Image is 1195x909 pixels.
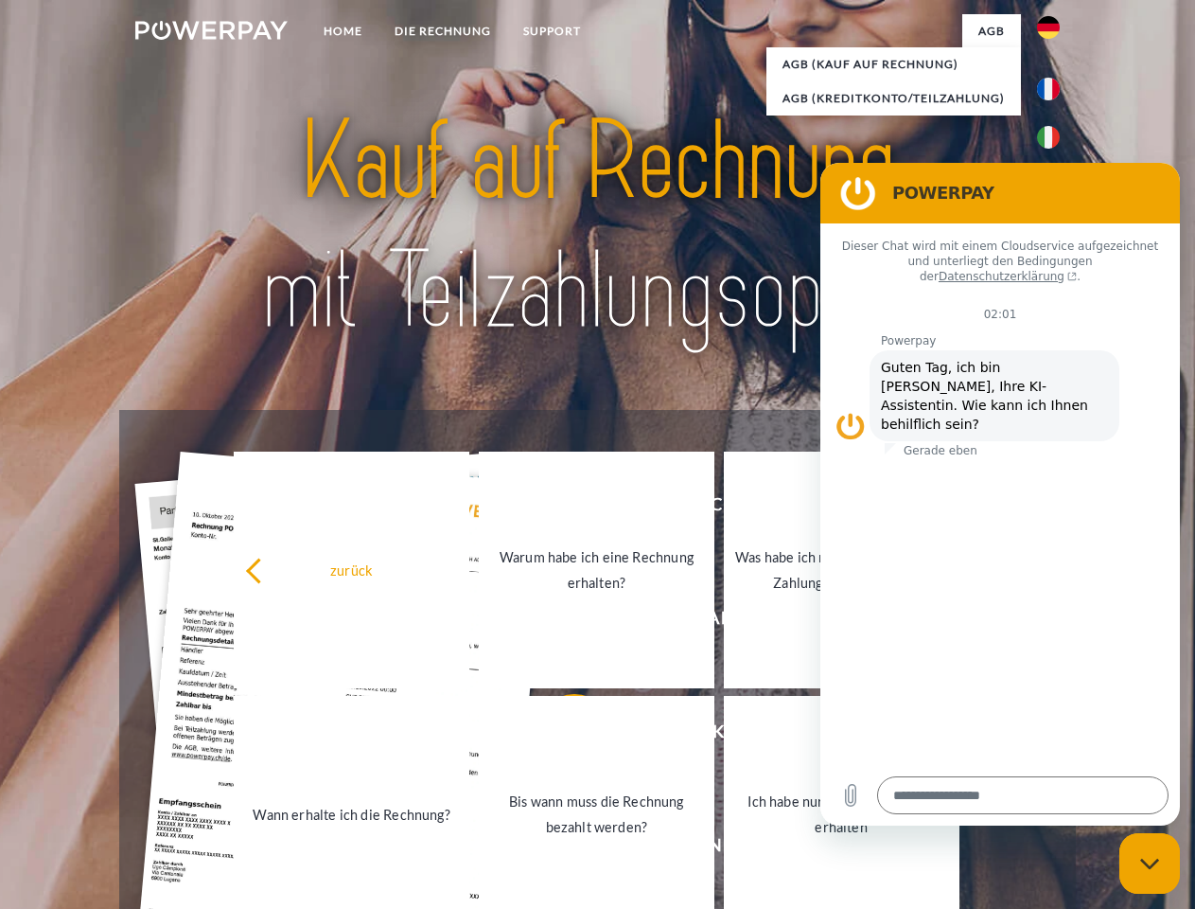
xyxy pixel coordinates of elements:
[735,544,948,596] div: Was habe ich noch offen, ist meine Zahlung eingegangen?
[1037,78,1060,100] img: fr
[308,14,378,48] a: Home
[766,47,1021,81] a: AGB (Kauf auf Rechnung)
[245,801,458,827] div: Wann erhalte ich die Rechnung?
[181,91,1014,363] img: title-powerpay_de.svg
[962,14,1021,48] a: agb
[724,452,959,688] a: Was habe ich noch offen, ist meine Zahlung eingegangen?
[245,557,458,582] div: zurück
[766,81,1021,116] a: AGB (Kreditkonto/Teilzahlung)
[1037,16,1060,39] img: de
[1037,126,1060,149] img: it
[490,544,703,596] div: Warum habe ich eine Rechnung erhalten?
[507,14,597,48] a: SUPPORT
[820,163,1180,826] iframe: Messaging-Fenster
[135,21,288,40] img: logo-powerpay-white.svg
[1119,833,1180,894] iframe: Schaltfläche zum Öffnen des Messaging-Fensters; Konversation läuft
[378,14,507,48] a: DIE RECHNUNG
[735,789,948,840] div: Ich habe nur eine Teillieferung erhalten
[490,789,703,840] div: Bis wann muss die Rechnung bezahlt werden?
